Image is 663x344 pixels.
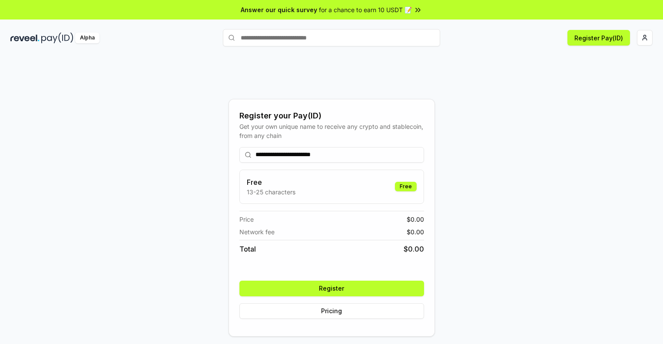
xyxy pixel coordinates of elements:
[395,182,417,191] div: Free
[239,281,424,296] button: Register
[239,122,424,140] div: Get your own unique name to receive any crypto and stablecoin, from any chain
[247,177,295,187] h3: Free
[239,244,256,254] span: Total
[407,215,424,224] span: $ 0.00
[239,110,424,122] div: Register your Pay(ID)
[239,215,254,224] span: Price
[75,33,99,43] div: Alpha
[41,33,73,43] img: pay_id
[10,33,40,43] img: reveel_dark
[241,5,317,14] span: Answer our quick survey
[407,227,424,236] span: $ 0.00
[567,30,630,46] button: Register Pay(ID)
[239,303,424,319] button: Pricing
[247,187,295,197] p: 13-25 characters
[404,244,424,254] span: $ 0.00
[239,227,275,236] span: Network fee
[319,5,412,14] span: for a chance to earn 10 USDT 📝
